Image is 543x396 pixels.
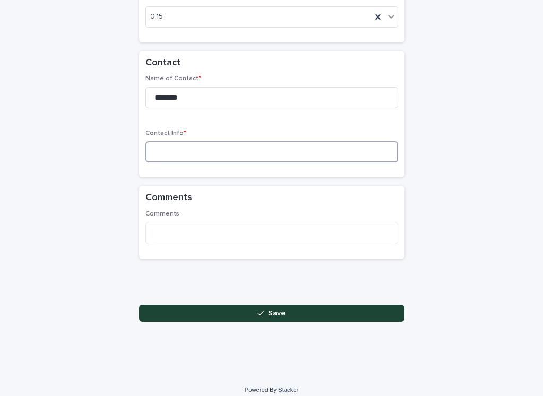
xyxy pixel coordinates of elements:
span: Save [268,309,286,317]
h2: Comments [145,192,192,204]
h2: Contact [145,57,180,69]
span: Name of Contact [145,75,201,82]
span: Comments [145,211,179,217]
button: Save [139,305,404,322]
span: 0.15 [150,11,163,22]
a: Powered By Stacker [245,386,298,393]
span: Contact Info [145,130,186,136]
